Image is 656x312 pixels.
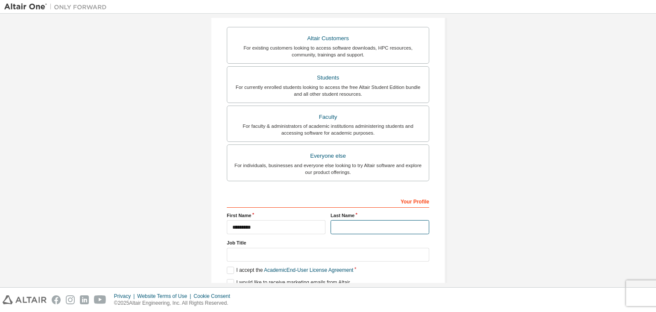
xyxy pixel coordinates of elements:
[264,267,353,273] a: Academic End-User License Agreement
[227,194,429,208] div: Your Profile
[66,295,75,304] img: instagram.svg
[232,123,424,136] div: For faculty & administrators of academic institutions administering students and accessing softwa...
[4,3,111,11] img: Altair One
[232,84,424,97] div: For currently enrolled students looking to access the free Altair Student Edition bundle and all ...
[331,212,429,219] label: Last Name
[80,295,89,304] img: linkedin.svg
[114,300,235,307] p: © 2025 Altair Engineering, Inc. All Rights Reserved.
[232,150,424,162] div: Everyone else
[232,72,424,84] div: Students
[52,295,61,304] img: facebook.svg
[227,239,429,246] label: Job Title
[232,32,424,44] div: Altair Customers
[232,44,424,58] div: For existing customers looking to access software downloads, HPC resources, community, trainings ...
[3,295,47,304] img: altair_logo.svg
[232,162,424,176] div: For individuals, businesses and everyone else looking to try Altair software and explore our prod...
[114,293,137,300] div: Privacy
[227,267,353,274] label: I accept the
[94,295,106,304] img: youtube.svg
[232,111,424,123] div: Faculty
[193,293,235,300] div: Cookie Consent
[227,212,325,219] label: First Name
[227,279,350,286] label: I would like to receive marketing emails from Altair
[137,293,193,300] div: Website Terms of Use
